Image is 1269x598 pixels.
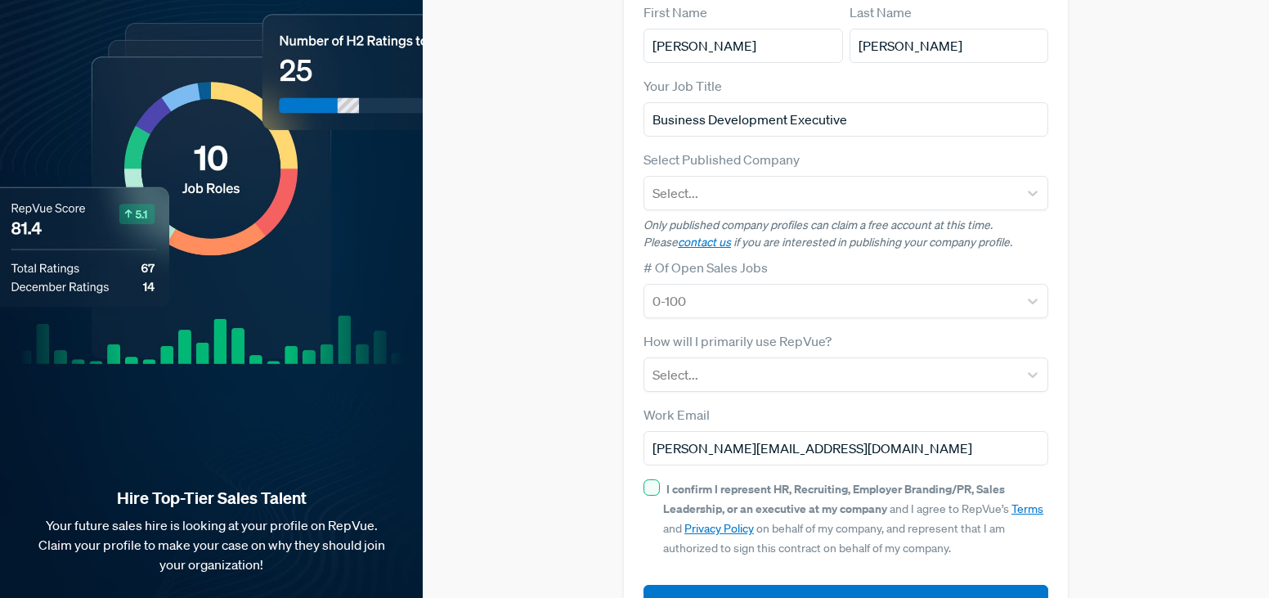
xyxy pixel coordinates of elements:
[643,76,722,96] label: Your Job Title
[643,2,707,22] label: First Name
[643,102,1048,137] input: Title
[643,258,768,277] label: # Of Open Sales Jobs
[643,217,1048,251] p: Only published company profiles can claim a free account at this time. Please if you are interest...
[643,150,800,169] label: Select Published Company
[684,521,754,536] a: Privacy Policy
[1011,501,1043,516] a: Terms
[850,29,1049,63] input: Last Name
[26,515,397,574] p: Your future sales hire is looking at your profile on RepVue. Claim your profile to make your case...
[850,2,912,22] label: Last Name
[643,405,710,425] label: Work Email
[678,235,731,250] a: contact us
[26,488,397,509] strong: Hire Top-Tier Sales Talent
[663,482,1043,555] span: and I agree to RepVue’s and on behalf of my company, and represent that I am authorized to sign t...
[643,431,1048,465] input: Email
[643,331,832,351] label: How will I primarily use RepVue?
[663,481,1005,516] strong: I confirm I represent HR, Recruiting, Employer Branding/PR, Sales Leadership, or an executive at ...
[643,29,843,63] input: First Name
